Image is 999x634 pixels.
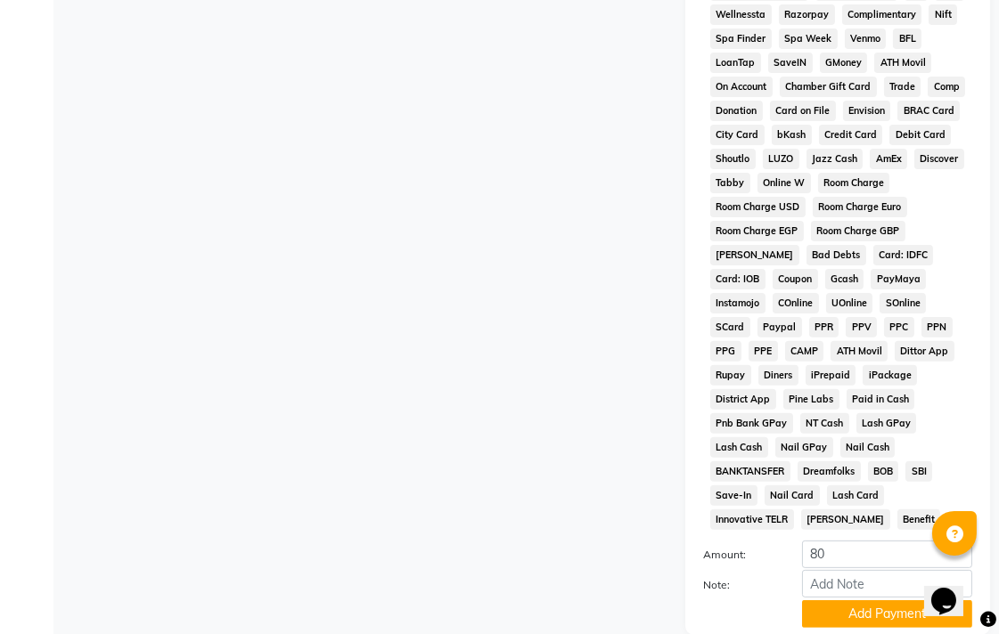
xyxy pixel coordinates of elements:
label: Amount: [690,547,789,563]
span: PPG [710,341,741,362]
span: Razorpay [779,4,835,25]
span: PayMaya [871,269,926,289]
span: Lash Cash [710,437,768,458]
input: Add Note [802,570,972,597]
span: Room Charge [818,173,890,193]
span: Bad Debts [807,245,866,265]
span: PPN [921,317,953,337]
span: Pine Labs [783,389,839,410]
span: Dittor App [895,341,954,362]
span: Credit Card [819,125,883,145]
span: BFL [893,28,921,49]
span: Lash GPay [856,413,917,434]
span: Trade [884,77,921,97]
span: iPrepaid [806,365,856,386]
iframe: chat widget [924,563,981,616]
span: Debit Card [889,125,951,145]
span: Nail Cash [840,437,896,458]
span: BRAC Card [897,101,960,121]
span: Rupay [710,365,751,386]
span: Spa Week [779,28,838,49]
button: Add Payment [802,600,972,628]
span: BANKTANSFER [710,461,790,482]
span: PPR [809,317,839,337]
span: SCard [710,317,750,337]
span: Diners [758,365,798,386]
span: bKash [772,125,812,145]
span: ATH Movil [831,341,888,362]
span: Shoutlo [710,149,756,169]
span: UOnline [826,293,873,313]
span: Card: IOB [710,269,766,289]
span: City Card [710,125,765,145]
span: Comp [928,77,965,97]
span: AmEx [870,149,907,169]
span: Tabby [710,173,750,193]
span: Instamojo [710,293,766,313]
span: Room Charge EGP [710,221,804,241]
label: Note: [690,577,789,593]
span: COnline [773,293,819,313]
span: SaveIN [768,53,813,73]
span: Discover [914,149,964,169]
span: Wellnessta [710,4,772,25]
span: District App [710,389,776,410]
span: On Account [710,77,773,97]
span: Envision [843,101,891,121]
span: SOnline [880,293,926,313]
span: Jazz Cash [807,149,864,169]
span: Gcash [825,269,864,289]
span: Dreamfolks [798,461,861,482]
span: CAMP [785,341,824,362]
span: Room Charge GBP [811,221,905,241]
input: Amount [802,541,972,568]
span: Save-In [710,485,757,506]
span: Venmo [845,28,887,49]
span: GMoney [820,53,868,73]
span: [PERSON_NAME] [801,509,890,530]
span: Innovative TELR [710,509,794,530]
span: [PERSON_NAME] [710,245,799,265]
span: Donation [710,101,763,121]
span: Nift [929,4,957,25]
span: BOB [868,461,899,482]
span: Benefit [897,509,941,530]
span: Room Charge USD [710,197,806,217]
span: Paypal [757,317,802,337]
span: Card on File [770,101,836,121]
span: PPC [884,317,914,337]
span: iPackage [863,365,917,386]
span: PPV [846,317,877,337]
span: Pnb Bank GPay [710,413,793,434]
span: Paid in Cash [847,389,915,410]
span: Nail Card [765,485,820,506]
span: LoanTap [710,53,761,73]
span: Online W [757,173,811,193]
span: NT Cash [800,413,849,434]
span: PPE [749,341,778,362]
span: Card: IDFC [873,245,934,265]
span: Complimentary [842,4,922,25]
span: Nail GPay [775,437,833,458]
span: Chamber Gift Card [780,77,877,97]
span: Spa Finder [710,28,772,49]
span: Room Charge Euro [813,197,907,217]
span: SBI [905,461,932,482]
span: ATH Movil [874,53,931,73]
span: Coupon [773,269,818,289]
span: LUZO [763,149,799,169]
span: Lash Card [827,485,885,506]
